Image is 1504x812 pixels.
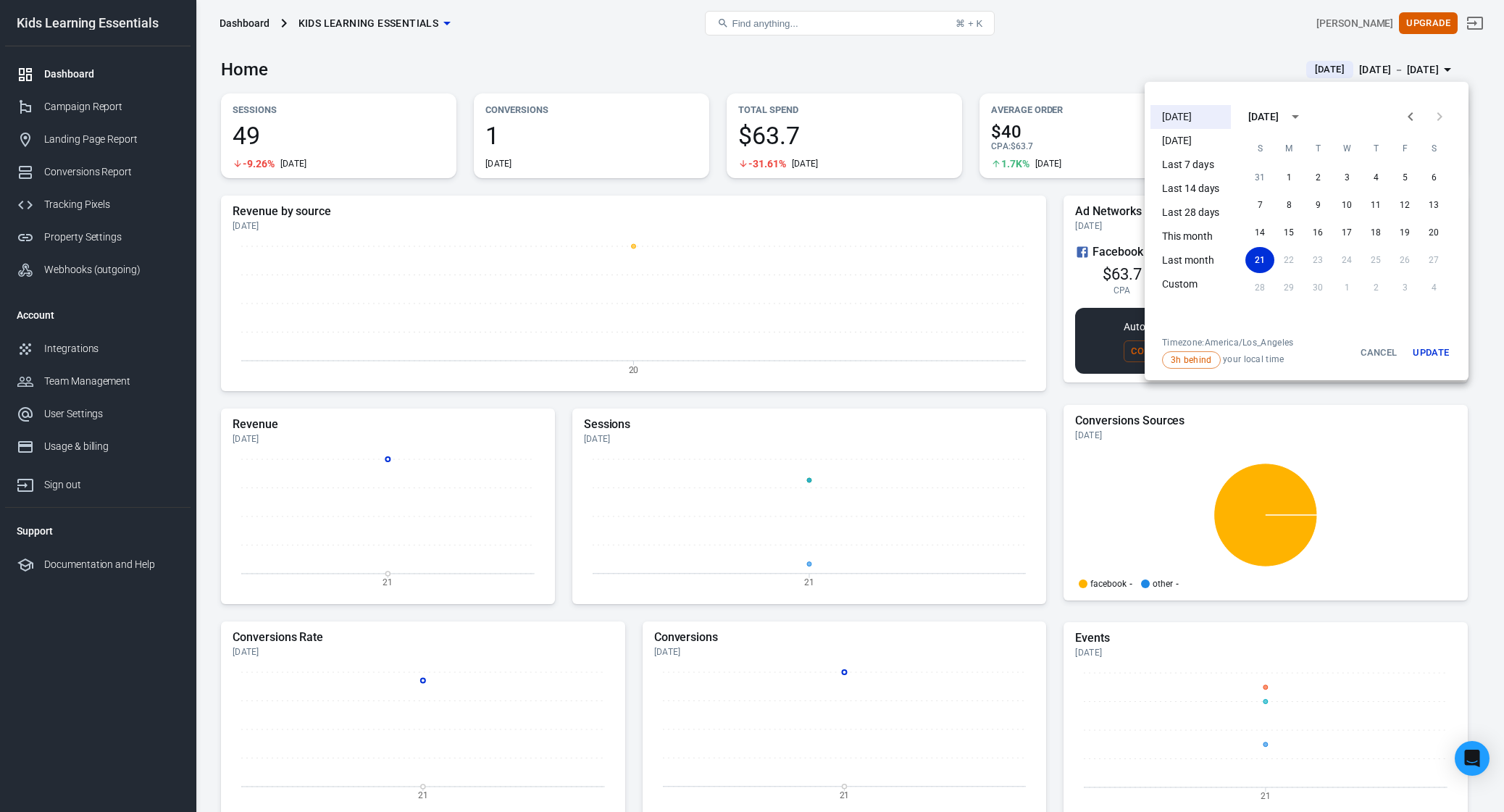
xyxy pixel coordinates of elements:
[1150,129,1231,153] li: [DATE]
[1332,164,1361,191] button: 3
[1150,201,1231,225] li: Last 28 days
[1390,164,1419,191] button: 5
[1363,134,1389,163] span: Thursday
[1274,164,1303,191] button: 1
[1361,164,1390,191] button: 4
[1150,225,1231,248] li: This month
[1245,164,1274,191] button: 31
[1274,219,1303,246] button: 15
[1305,134,1331,163] span: Tuesday
[1361,219,1390,246] button: 18
[1396,102,1425,131] button: Previous month
[1421,134,1447,163] span: Saturday
[1390,219,1419,246] button: 19
[1150,248,1231,272] li: Last month
[1419,164,1448,191] button: 6
[1162,351,1293,369] span: your local time
[1419,192,1448,218] button: 13
[1245,247,1274,273] button: 21
[1245,219,1274,246] button: 14
[1455,741,1490,776] div: Open Intercom Messenger
[1303,192,1332,218] button: 9
[1392,134,1418,163] span: Friday
[1332,219,1361,246] button: 17
[1150,272,1231,296] li: Custom
[1303,219,1332,246] button: 16
[1248,109,1279,125] div: [DATE]
[1408,337,1454,369] button: Update
[1303,164,1332,191] button: 2
[1247,134,1273,163] span: Sunday
[1355,337,1402,369] button: Cancel
[1245,192,1274,218] button: 7
[1166,353,1217,367] span: 3h behind
[1390,192,1419,218] button: 12
[1162,337,1293,348] div: Timezone: America/Los_Angeles
[1361,192,1390,218] button: 11
[1419,219,1448,246] button: 20
[1334,134,1360,163] span: Wednesday
[1150,153,1231,177] li: Last 7 days
[1150,105,1231,129] li: [DATE]
[1332,192,1361,218] button: 10
[1274,192,1303,218] button: 8
[1283,104,1308,129] button: calendar view is open, switch to year view
[1150,177,1231,201] li: Last 14 days
[1276,134,1302,163] span: Monday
